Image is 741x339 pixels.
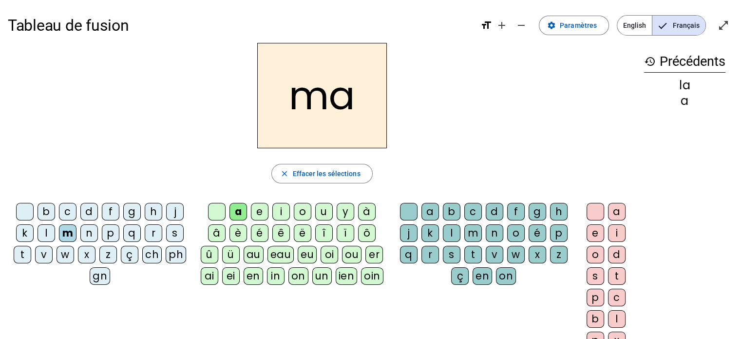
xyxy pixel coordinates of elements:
[78,246,95,263] div: x
[337,224,354,242] div: ï
[251,224,268,242] div: é
[515,20,527,31] mat-icon: remove
[421,224,439,242] div: k
[443,224,460,242] div: l
[547,21,556,30] mat-icon: settings
[280,169,288,178] mat-icon: close
[443,246,460,263] div: s
[529,246,546,263] div: x
[644,51,725,73] h3: Précédents
[59,203,76,220] div: c
[421,246,439,263] div: r
[292,168,360,179] span: Effacer les sélections
[608,224,626,242] div: i
[451,267,469,285] div: ç
[35,246,53,263] div: v
[507,246,525,263] div: w
[480,20,492,31] mat-icon: format_size
[644,80,725,91] div: la
[201,267,218,285] div: ai
[336,267,358,285] div: ien
[121,246,138,263] div: ç
[608,310,626,328] div: l
[358,224,376,242] div: ô
[587,224,604,242] div: e
[312,267,332,285] div: un
[244,267,263,285] div: en
[587,310,604,328] div: b
[587,246,604,263] div: o
[608,203,626,220] div: a
[550,246,568,263] div: z
[222,267,240,285] div: ei
[486,246,503,263] div: v
[80,203,98,220] div: d
[294,224,311,242] div: ë
[288,267,308,285] div: on
[486,224,503,242] div: n
[529,203,546,220] div: g
[315,203,333,220] div: u
[464,246,482,263] div: t
[507,224,525,242] div: o
[267,267,285,285] div: in
[587,289,604,306] div: p
[298,246,317,263] div: eu
[512,16,531,35] button: Diminuer la taille de la police
[365,246,383,263] div: er
[550,224,568,242] div: p
[59,224,76,242] div: m
[496,20,508,31] mat-icon: add
[251,203,268,220] div: e
[464,203,482,220] div: c
[257,43,387,148] h2: ma
[464,224,482,242] div: m
[315,224,333,242] div: î
[272,224,290,242] div: ê
[361,267,383,285] div: oin
[142,246,162,263] div: ch
[358,203,376,220] div: à
[166,203,184,220] div: j
[718,20,729,31] mat-icon: open_in_full
[652,16,705,35] span: Français
[166,246,186,263] div: ph
[496,267,516,285] div: on
[271,164,372,183] button: Effacer les sélections
[400,246,418,263] div: q
[400,224,418,242] div: j
[272,203,290,220] div: i
[560,20,597,31] span: Paramètres
[608,246,626,263] div: d
[421,203,439,220] div: a
[16,224,34,242] div: k
[608,289,626,306] div: c
[529,224,546,242] div: é
[443,203,460,220] div: b
[342,246,361,263] div: ou
[714,16,733,35] button: Entrer en plein écran
[486,203,503,220] div: d
[229,203,247,220] div: a
[201,246,218,263] div: û
[617,15,706,36] mat-button-toggle-group: Language selection
[492,16,512,35] button: Augmenter la taille de la police
[473,267,492,285] div: en
[8,10,473,41] h1: Tableau de fusion
[587,267,604,285] div: s
[608,267,626,285] div: t
[321,246,338,263] div: oi
[244,246,264,263] div: au
[337,203,354,220] div: y
[208,224,226,242] div: â
[644,56,656,67] mat-icon: history
[80,224,98,242] div: n
[507,203,525,220] div: f
[644,95,725,107] div: a
[550,203,568,220] div: h
[229,224,247,242] div: è
[123,203,141,220] div: g
[38,203,55,220] div: b
[38,224,55,242] div: l
[102,203,119,220] div: f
